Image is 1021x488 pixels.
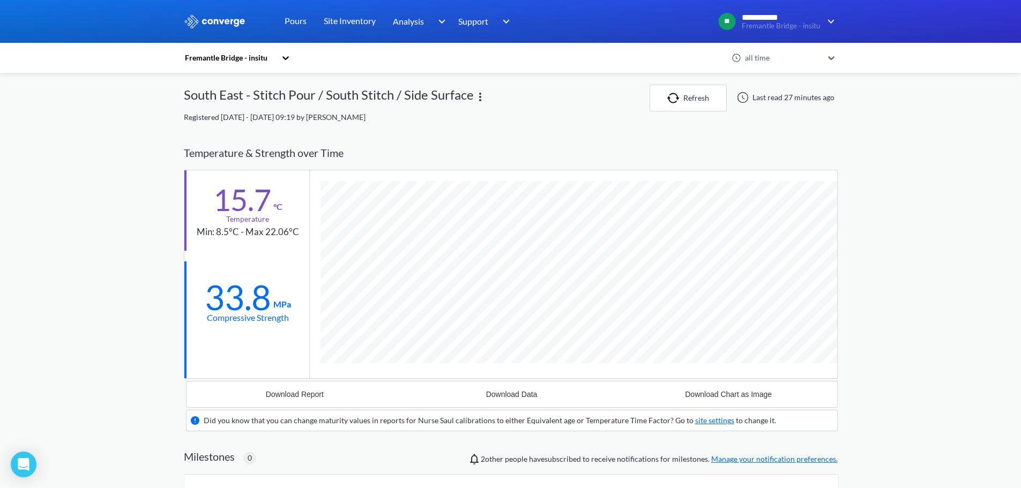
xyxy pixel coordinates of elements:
[711,454,838,463] a: Manage your notification preferences.
[486,390,538,399] div: Download Data
[184,14,246,28] img: logo_ewhite.svg
[187,381,404,407] button: Download Report
[184,450,235,463] h2: Milestones
[731,91,838,104] div: Last read 27 minutes ago
[248,452,252,464] span: 0
[742,22,821,30] span: Fremantle Bridge - insitu
[496,15,513,28] img: downArrow.svg
[685,390,772,399] div: Download Chart as Image
[184,85,474,111] div: South East - Stitch Pour / South Stitch / Side Surface
[695,416,734,425] a: site settings
[207,311,289,324] div: Compressive Strength
[184,112,366,122] span: Registered [DATE] - [DATE] 09:19 by [PERSON_NAME]
[266,390,324,399] div: Download Report
[393,14,424,28] span: Analysis
[481,454,503,463] span: Luke Thompson, Michael Heathwood
[213,186,271,213] div: 15.7
[184,52,276,64] div: Fremantle Bridge - insitu
[11,452,36,477] div: Open Intercom Messenger
[474,91,487,103] img: more.svg
[205,284,271,311] div: 33.8
[742,52,823,64] div: all time
[431,15,448,28] img: downArrow.svg
[204,415,776,426] div: Did you know that you can change maturity values in reports for Nurse Saul calibrations to either...
[481,453,838,465] span: people have subscribed to receive notifications for milestones.
[184,136,838,170] div: Temperature & Strength over Time
[821,15,838,28] img: downArrow.svg
[226,213,269,225] div: Temperature
[458,14,488,28] span: Support
[197,225,299,239] div: Min: 8.5°C - Max 22.06°C
[620,381,837,407] button: Download Chart as Image
[403,381,620,407] button: Download Data
[732,53,741,63] img: icon-clock.svg
[667,93,683,103] img: icon-refresh.svg
[650,85,727,111] button: Refresh
[468,453,481,466] img: notifications-icon.svg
